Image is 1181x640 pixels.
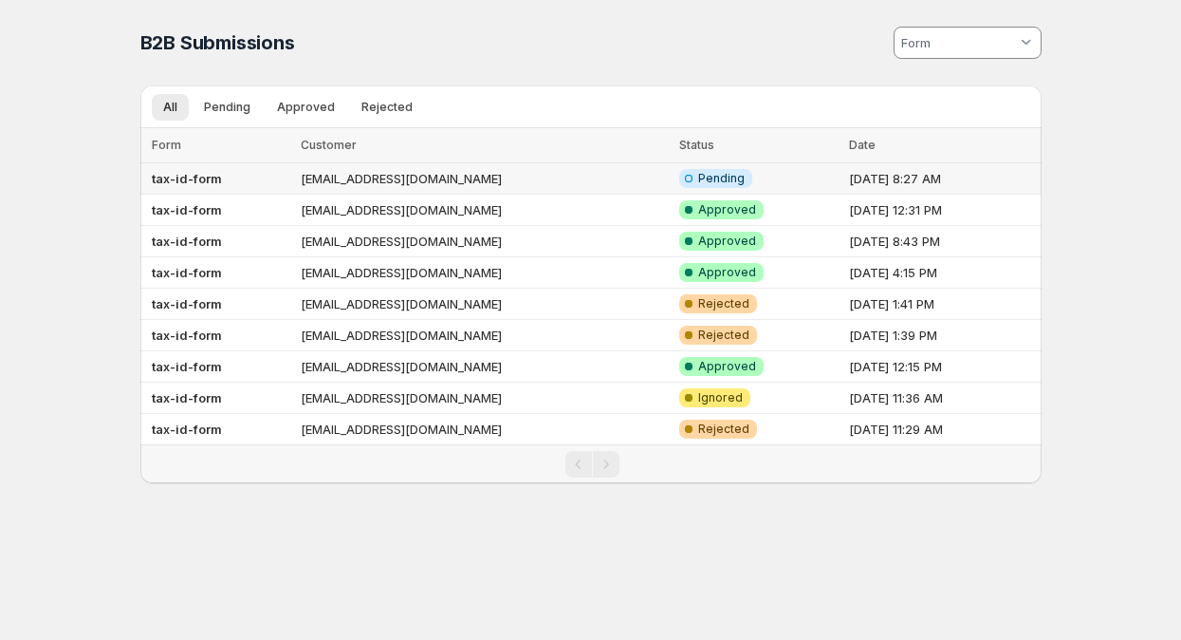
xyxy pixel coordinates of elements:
nav: Pagination [140,444,1042,483]
span: Pending [204,100,250,115]
b: tax-id-form [152,296,222,311]
span: Rejected [698,328,749,343]
td: [EMAIL_ADDRESS][DOMAIN_NAME] [295,289,674,320]
b: tax-id-form [152,422,222,437]
span: Date [849,138,876,152]
td: [EMAIL_ADDRESS][DOMAIN_NAME] [295,383,674,414]
td: [EMAIL_ADDRESS][DOMAIN_NAME] [295,320,674,351]
td: [EMAIL_ADDRESS][DOMAIN_NAME] [295,351,674,383]
b: tax-id-form [152,390,222,405]
b: tax-id-form [152,171,222,186]
span: Approved [277,100,335,115]
input: Form [898,28,1017,58]
span: Customer [301,138,357,152]
td: [EMAIL_ADDRESS][DOMAIN_NAME] [295,414,674,445]
td: [DATE] 11:36 AM [843,383,1041,414]
td: [DATE] 1:41 PM [843,289,1041,320]
td: [EMAIL_ADDRESS][DOMAIN_NAME] [295,163,674,195]
b: tax-id-form [152,202,222,217]
td: [DATE] 12:15 PM [843,351,1041,383]
td: [DATE] 12:31 PM [843,195,1041,226]
td: [DATE] 8:27 AM [843,163,1041,195]
b: tax-id-form [152,234,222,249]
span: Approved [698,265,756,280]
td: [DATE] 8:43 PM [843,226,1041,257]
span: Approved [698,359,756,374]
b: tax-id-form [152,359,222,374]
td: [EMAIL_ADDRESS][DOMAIN_NAME] [295,257,674,289]
td: [EMAIL_ADDRESS][DOMAIN_NAME] [295,195,674,226]
span: All [163,100,177,115]
span: Rejected [698,296,749,311]
td: [EMAIL_ADDRESS][DOMAIN_NAME] [295,226,674,257]
td: [DATE] 11:29 AM [843,414,1041,445]
span: Ignored [698,390,743,405]
span: Rejected [698,422,749,437]
span: Pending [698,171,745,186]
span: Rejected [361,100,413,115]
span: Approved [698,202,756,217]
b: tax-id-form [152,328,222,343]
span: Approved [698,234,756,249]
b: tax-id-form [152,265,222,280]
span: Form [152,138,181,152]
td: [DATE] 1:39 PM [843,320,1041,351]
span: Status [679,138,714,152]
span: B2B Submissions [140,31,295,54]
td: [DATE] 4:15 PM [843,257,1041,289]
